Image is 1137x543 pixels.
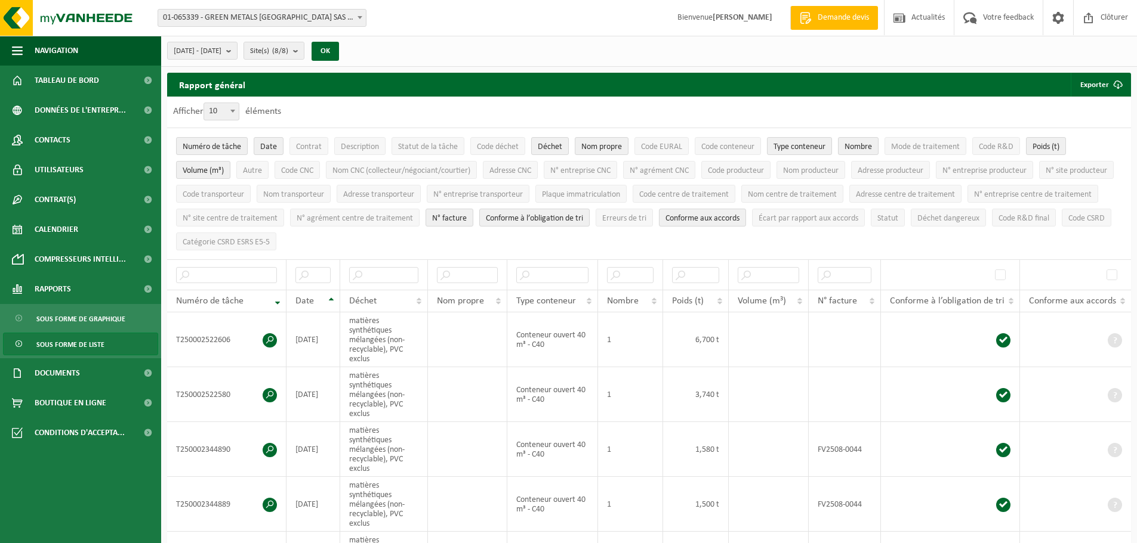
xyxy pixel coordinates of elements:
[3,307,158,330] a: Sous forme de graphique
[665,214,739,223] span: Conforme aux accords
[254,137,284,155] button: DateDate: Activate to sort
[885,137,966,155] button: Mode de traitementMode de traitement: Activate to sort
[275,161,320,179] button: Code CNCCode CNC: Activate to sort
[507,367,598,422] td: Conteneur ouvert 40 m³ - C40
[516,296,576,306] span: Type conteneur
[35,125,70,155] span: Contacts
[236,161,269,179] button: AutreAutre: Activate to sort
[489,166,531,175] span: Adresse CNC
[176,137,248,155] button: Numéro de tâcheNuméro de tâche: Activate to remove sorting
[337,185,421,203] button: Adresse transporteurAdresse transporteur: Activate to sort
[437,296,484,306] span: Nom propre
[260,142,277,151] span: Date
[312,42,339,61] button: OK
[35,185,76,215] span: Contrat(s)
[858,166,923,175] span: Adresse producteur
[544,161,617,179] button: N° entreprise CNCN° entreprise CNC: Activate to sort
[672,296,704,306] span: Poids (t)
[663,367,729,422] td: 3,740 t
[35,36,78,66] span: Navigation
[979,142,1013,151] span: Code R&D
[748,190,837,199] span: Nom centre de traitement
[871,209,905,226] button: StatutStatut: Activate to sort
[340,422,428,477] td: matières synthétiques mélangées (non-recyclable), PVC exclus
[936,161,1033,179] button: N° entreprise producteurN° entreprise producteur: Activate to sort
[818,296,857,306] span: N° facture
[535,185,627,203] button: Plaque immatriculationPlaque immatriculation: Activate to sort
[286,367,340,422] td: [DATE]
[176,161,230,179] button: Volume (m³)Volume (m³): Activate to sort
[244,42,304,60] button: Site(s)(8/8)
[204,103,239,120] span: 10
[326,161,477,179] button: Nom CNC (collecteur/négociant/courtier)Nom CNC (collecteur/négociant/courtier): Activate to sort
[286,312,340,367] td: [DATE]
[999,214,1049,223] span: Code R&D final
[36,308,125,330] span: Sous forme de graphique
[35,95,126,125] span: Données de l'entrepr...
[851,161,930,179] button: Adresse producteurAdresse producteur: Activate to sort
[713,13,772,22] strong: [PERSON_NAME]
[392,137,464,155] button: Statut de la tâcheStatut de la tâche: Activate to sort
[349,296,377,306] span: Déchet
[623,161,695,179] button: N° agrément CNCN° agrément CNC: Activate to sort
[1026,137,1066,155] button: Poids (t)Poids (t): Activate to sort
[602,214,646,223] span: Erreurs de tri
[972,137,1020,155] button: Code R&DCode R&amp;D: Activate to sort
[433,190,523,199] span: N° entreprise transporteur
[483,161,538,179] button: Adresse CNCAdresse CNC: Activate to sort
[183,190,244,199] span: Code transporteur
[477,142,519,151] span: Code déchet
[174,42,221,60] span: [DATE] - [DATE]
[575,137,628,155] button: Nom propreNom propre: Activate to sort
[598,367,664,422] td: 1
[598,312,664,367] td: 1
[486,214,583,223] span: Conforme à l’obligation de tri
[289,137,328,155] button: ContratContrat: Activate to sort
[250,42,288,60] span: Site(s)
[1046,166,1107,175] span: N° site producteur
[777,161,845,179] button: Nom producteurNom producteur: Activate to sort
[630,166,689,175] span: N° agrément CNC
[286,477,340,532] td: [DATE]
[663,312,729,367] td: 6,700 t
[158,10,366,26] span: 01-065339 - GREEN METALS FRANCE SAS - ONNAING
[701,142,754,151] span: Code conteneur
[295,296,314,306] span: Date
[263,190,324,199] span: Nom transporteur
[741,185,843,203] button: Nom centre de traitementNom centre de traitement: Activate to sort
[598,422,664,477] td: 1
[176,232,276,250] button: Catégorie CSRD ESRS E5-5Catégorie CSRD ESRS E5-5: Activate to sort
[845,142,872,151] span: Nombre
[911,209,986,226] button: Déchet dangereux : Activate to sort
[167,73,257,97] h2: Rapport général
[531,137,569,155] button: DéchetDéchet: Activate to sort
[343,190,414,199] span: Adresse transporteur
[701,161,771,179] button: Code producteurCode producteur: Activate to sort
[507,477,598,532] td: Conteneur ouvert 40 m³ - C40
[183,214,278,223] span: N° site centre de traitement
[296,142,322,151] span: Contrat
[942,166,1027,175] span: N° entreprise producteur
[183,166,224,175] span: Volume (m³)
[598,477,664,532] td: 1
[3,333,158,355] a: Sous forme de liste
[856,190,955,199] span: Adresse centre de traitement
[158,9,366,27] span: 01-065339 - GREEN METALS FRANCE SAS - ONNAING
[759,214,858,223] span: Écart par rapport aux accords
[35,215,78,244] span: Calendrier
[167,422,286,477] td: T250002344890
[695,137,761,155] button: Code conteneurCode conteneur: Activate to sort
[167,312,286,367] td: T250002522606
[297,214,413,223] span: N° agrément centre de traitement
[243,166,262,175] span: Autre
[550,166,611,175] span: N° entreprise CNC
[286,422,340,477] td: [DATE]
[581,142,622,151] span: Nom propre
[663,422,729,477] td: 1,580 t
[176,185,251,203] button: Code transporteurCode transporteur: Activate to sort
[167,367,286,422] td: T250002522580
[507,422,598,477] td: Conteneur ouvert 40 m³ - C40
[738,296,786,306] span: Volume (m³)
[272,47,288,55] count: (8/8)
[257,185,331,203] button: Nom transporteurNom transporteur: Activate to sort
